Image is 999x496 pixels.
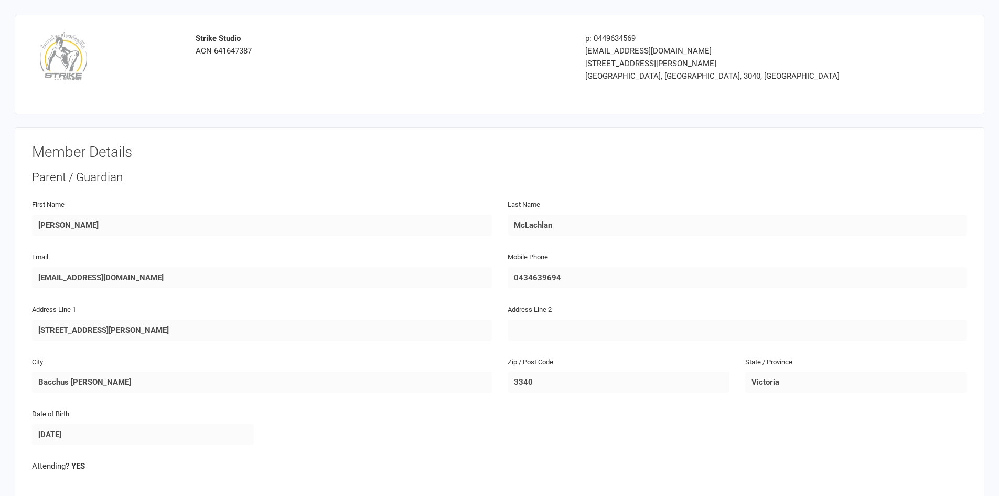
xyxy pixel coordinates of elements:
[508,199,540,210] label: Last Name
[196,32,570,57] div: ACN 641647387
[585,70,881,82] div: [GEOGRAPHIC_DATA], [GEOGRAPHIC_DATA], 3040, [GEOGRAPHIC_DATA]
[585,45,881,57] div: [EMAIL_ADDRESS][DOMAIN_NAME]
[32,252,48,263] label: Email
[32,169,967,186] div: Parent / Guardian
[196,34,241,43] strong: Strike Studio
[508,304,552,315] label: Address Line 2
[32,409,69,420] label: Date of Birth
[40,32,87,80] img: 31b41ec2-92e7-4923-b00e-981e539dd9c0.png
[508,252,548,263] label: Mobile Phone
[585,57,881,70] div: [STREET_ADDRESS][PERSON_NAME]
[32,144,967,161] h3: Member Details
[32,304,76,315] label: Address Line 1
[32,199,65,210] label: First Name
[508,357,553,368] label: Zip / Post Code
[32,357,43,368] label: City
[32,461,69,471] span: Attending?
[71,461,85,471] strong: YES
[745,357,792,368] label: State / Province
[585,32,881,45] div: p: 0449634569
